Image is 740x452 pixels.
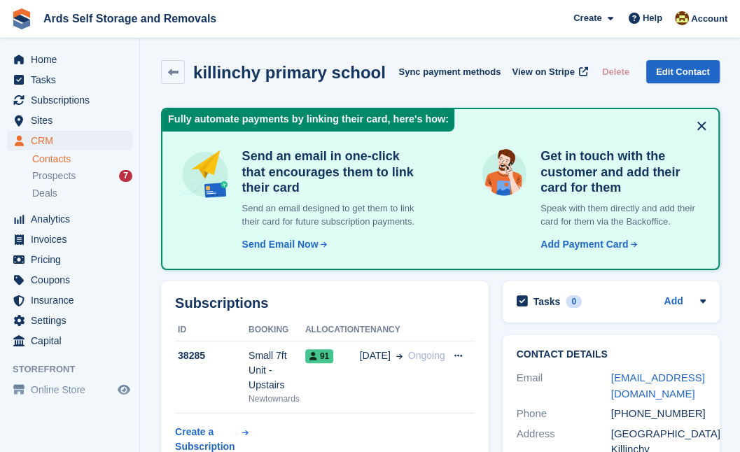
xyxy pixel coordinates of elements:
[32,169,76,183] span: Prospects
[517,349,706,360] h2: Contact Details
[540,237,628,252] div: Add Payment Card
[31,311,115,330] span: Settings
[7,131,132,150] a: menu
[573,11,601,25] span: Create
[11,8,32,29] img: stora-icon-8386f47178a22dfd0bd8f6a31ec36ba5ce8667c1dd55bd0f319d3a0aa187defe.svg
[31,290,115,310] span: Insurance
[32,169,132,183] a: Prospects 7
[119,170,132,182] div: 7
[7,90,132,110] a: menu
[31,70,115,90] span: Tasks
[512,65,574,79] span: View on Stripe
[31,50,115,69] span: Home
[664,294,683,310] a: Add
[305,349,333,363] span: 91
[7,290,132,310] a: menu
[7,311,132,330] a: menu
[691,12,727,26] span: Account
[506,60,591,83] a: View on Stripe
[7,209,132,229] a: menu
[237,202,424,229] p: Send an email designed to get them to link their card for future subscription payments.
[7,270,132,290] a: menu
[175,348,249,363] div: 38285
[175,319,249,341] th: ID
[31,229,115,249] span: Invoices
[408,350,445,361] span: Ongoing
[179,148,231,200] img: send-email-b5881ef4c8f827a638e46e229e590028c7e36e3a6c99d2365469aff88783de13.svg
[13,362,139,376] span: Storefront
[31,131,115,150] span: CRM
[31,250,115,269] span: Pricing
[7,229,132,249] a: menu
[242,237,319,252] div: Send Email Now
[31,380,115,400] span: Online Store
[249,348,305,393] div: Small 7ft Unit - Upstairs
[116,381,132,398] a: Preview store
[193,63,386,82] h2: killinchy primary school
[611,426,706,442] div: [GEOGRAPHIC_DATA]
[31,111,115,130] span: Sites
[7,70,132,90] a: menu
[31,331,115,351] span: Capital
[517,406,611,422] div: Phone
[7,380,132,400] a: menu
[162,109,454,132] div: Fully automate payments by linking their card, here's how:
[237,148,424,196] h4: Send an email in one-click that encourages them to link their card
[7,50,132,69] a: menu
[360,319,445,341] th: Tenancy
[517,370,611,402] div: Email
[31,270,115,290] span: Coupons
[643,11,662,25] span: Help
[566,295,582,308] div: 0
[305,319,360,341] th: Allocation
[611,406,706,422] div: [PHONE_NUMBER]
[7,250,132,269] a: menu
[596,60,635,83] button: Delete
[32,187,57,200] span: Deals
[360,348,391,363] span: [DATE]
[675,11,689,25] img: Mark McFerran
[398,60,501,83] button: Sync payment methods
[533,295,561,308] h2: Tasks
[38,7,222,30] a: Ards Self Storage and Removals
[175,295,475,311] h2: Subscriptions
[479,148,529,199] img: get-in-touch-e3e95b6451f4e49772a6039d3abdde126589d6f45a760754adfa51be33bf0f70.svg
[32,186,132,201] a: Deals
[31,90,115,110] span: Subscriptions
[31,209,115,229] span: Analytics
[611,372,705,400] a: [EMAIL_ADDRESS][DOMAIN_NAME]
[646,60,720,83] a: Edit Contact
[535,237,638,252] a: Add Payment Card
[535,148,701,196] h4: Get in touch with the customer and add their card for them
[7,331,132,351] a: menu
[32,153,132,166] a: Contacts
[249,393,305,405] div: Newtownards
[249,319,305,341] th: Booking
[535,202,701,229] p: Speak with them directly and add their card for them via the Backoffice.
[7,111,132,130] a: menu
